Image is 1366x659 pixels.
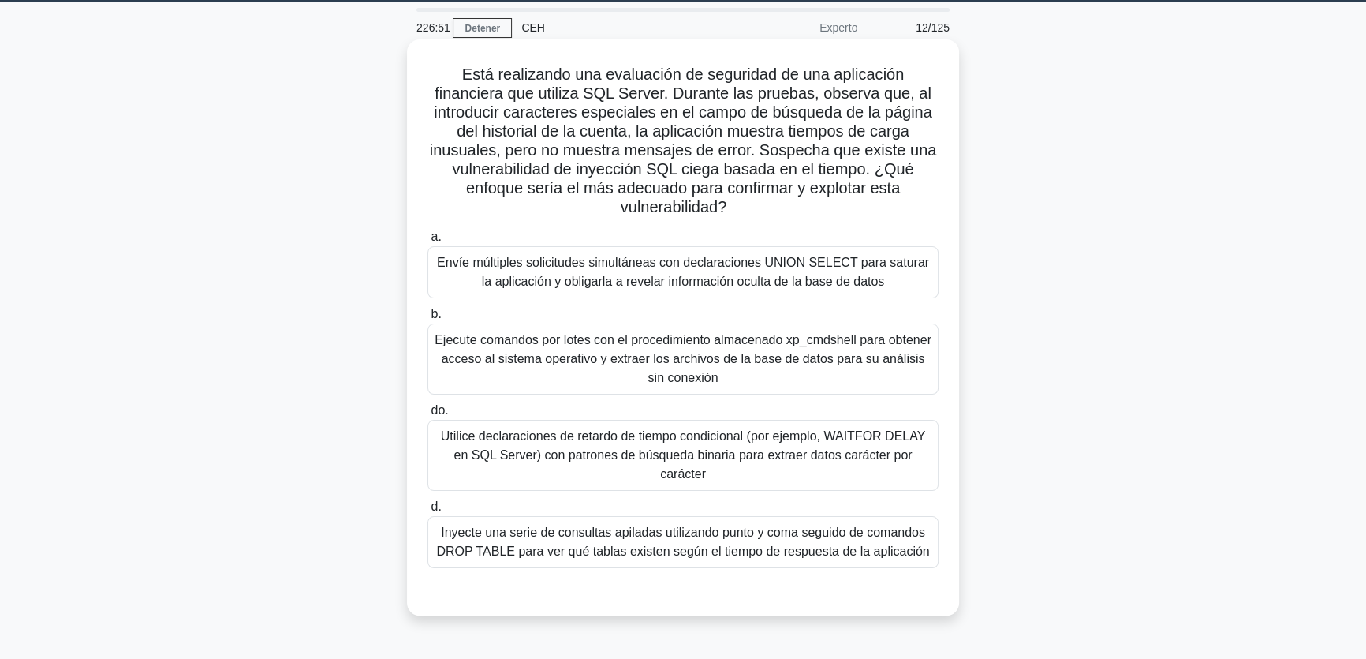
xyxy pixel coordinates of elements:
font: 12/125 [916,21,950,34]
font: CEH [521,21,545,34]
font: d. [431,500,441,513]
font: do. [431,403,448,417]
font: Utilice declaraciones de retardo de tiempo condicional (por ejemplo, WAITFOR DELAY en SQL Server)... [441,429,926,481]
font: 226:51 [416,21,450,34]
font: Experto [819,21,857,34]
font: Está realizando una evaluación de seguridad de una aplicación financiera que utiliza SQL Server. ... [430,66,937,215]
font: b. [431,307,441,320]
font: Envíe múltiples solicitudes simultáneas con declaraciones UNION SELECT para saturar la aplicación... [437,256,929,288]
font: Detener [465,23,500,34]
font: Ejecute comandos por lotes con el procedimiento almacenado xp_cmdshell para obtener acceso al sis... [435,333,931,384]
a: Detener [453,18,512,38]
font: a. [431,230,441,243]
font: Inyecte una serie de consultas apiladas utilizando punto y coma seguido de comandos DROP TABLE pa... [436,526,929,558]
